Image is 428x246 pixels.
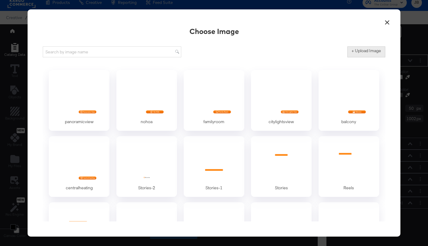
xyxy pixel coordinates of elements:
div: nohoa [116,70,177,131]
div: familyroom [199,119,229,125]
div: Choose Image [189,26,239,36]
div: balcony [319,70,379,131]
div: Stories-1 [199,185,229,191]
div: Reels [334,185,364,191]
input: Search by image name [43,46,181,58]
button: + Upload Image [347,46,385,57]
div: Stories-2 [116,136,177,197]
div: centralheating [49,136,109,197]
div: Stories [251,136,312,197]
div: Stories-2 [132,185,162,191]
div: familyroom [184,70,244,131]
div: citylightsview [266,119,296,125]
div: panoramicview [49,70,109,131]
div: citylightsview [251,70,312,131]
div: nohoa [132,119,162,125]
div: balcony [334,119,364,125]
label: + Upload Image [352,48,381,54]
button: × [382,15,393,26]
div: centralheating [64,185,94,191]
div: panoramicview [64,119,94,125]
div: Stories [266,185,296,191]
div: Stories-1 [184,136,244,197]
div: Reels [319,136,379,197]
